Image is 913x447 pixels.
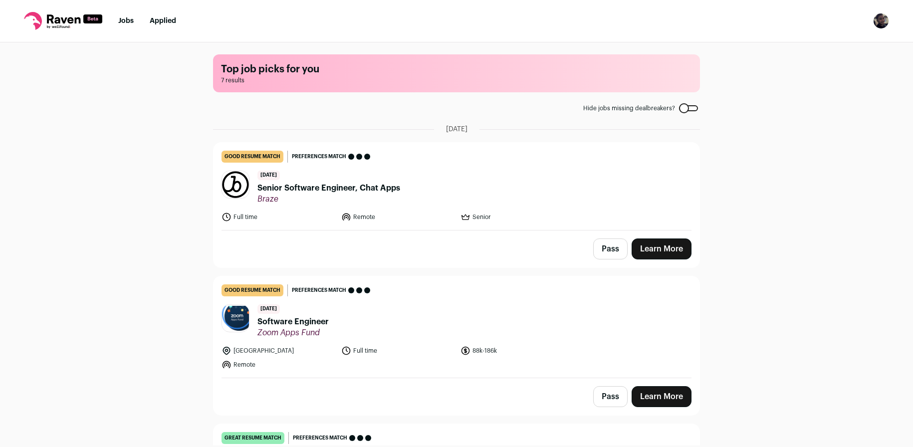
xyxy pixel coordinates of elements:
span: Software Engineer [257,316,329,328]
li: Senior [460,212,574,222]
span: [DATE] [257,304,280,314]
img: 33bbecf70ac6b4c04a9f175ac9cf30e0480b8a135825ed336af066b7b2c51798.jpg [222,306,249,331]
button: Pass [593,238,628,259]
a: Learn More [632,386,691,407]
button: Open dropdown [873,13,889,29]
div: great resume match [222,432,284,444]
a: Learn More [632,238,691,259]
li: Full time [341,346,455,356]
button: Pass [593,386,628,407]
h1: Top job picks for you [221,62,692,76]
a: Jobs [118,17,134,24]
li: Full time [222,212,335,222]
span: Hide jobs missing dealbreakers? [583,104,675,112]
span: Preferences match [292,285,346,295]
span: [DATE] [257,171,280,180]
div: good resume match [222,151,283,163]
img: 369355-medium_jpg [873,13,889,29]
li: 88k-186k [460,346,574,356]
span: 7 results [221,76,692,84]
span: Preferences match [292,152,346,162]
a: good resume match Preferences match [DATE] Senior Software Engineer, Chat Apps Braze Full time Re... [214,143,699,230]
span: Zoom Apps Fund [257,328,329,338]
li: [GEOGRAPHIC_DATA] [222,346,335,356]
span: [DATE] [446,124,467,134]
span: Braze [257,194,400,204]
a: Applied [150,17,176,24]
img: a65df8d46068db1450e8398d34c6e28ab6e6c3d36ddd1dc214c2288c77b4d1b1.jpg [222,171,249,198]
span: Preferences match [293,433,347,443]
a: good resume match Preferences match [DATE] Software Engineer Zoom Apps Fund [GEOGRAPHIC_DATA] Ful... [214,276,699,378]
li: Remote [341,212,455,222]
li: Remote [222,360,335,370]
span: Senior Software Engineer, Chat Apps [257,182,400,194]
div: good resume match [222,284,283,296]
